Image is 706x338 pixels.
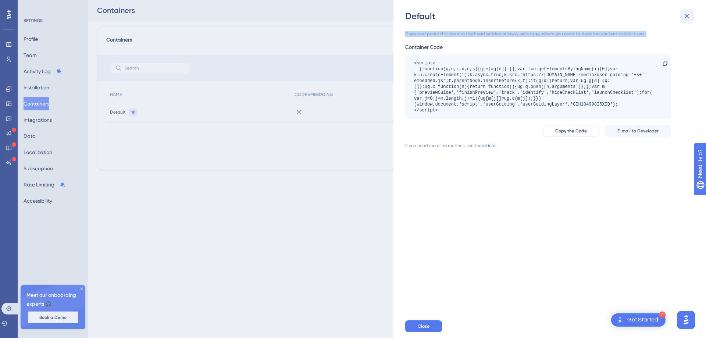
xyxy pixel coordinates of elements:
span: E-mail to Developer [617,128,659,134]
button: E-mail to Developer [605,125,671,137]
div: Default [405,10,696,22]
button: Close [405,320,442,332]
div: Get Started! [627,316,660,324]
iframe: UserGuiding AI Assistant Launcher [675,309,697,331]
div: Container Code [405,43,671,51]
button: Copy the Code [543,125,599,137]
span: Need Help? [17,2,46,11]
div: 2 [659,312,666,318]
div: Copy and paste this code to the head section of every webpage, where you want to show the content... [405,31,671,37]
div: <script> (function(g,u,i,d,e,s){g[e]=g[e]||[];var f=u.getElementsByTagName(i)[0];var k=u.createEl... [414,60,655,113]
a: article. [482,143,496,149]
span: Copy the Code [555,128,587,134]
img: launcher-image-alternative-text [616,316,624,324]
div: If you need more instructions, see the [405,143,482,149]
span: Close [418,323,429,329]
div: Open Get Started! checklist, remaining modules: 2 [611,313,666,327]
